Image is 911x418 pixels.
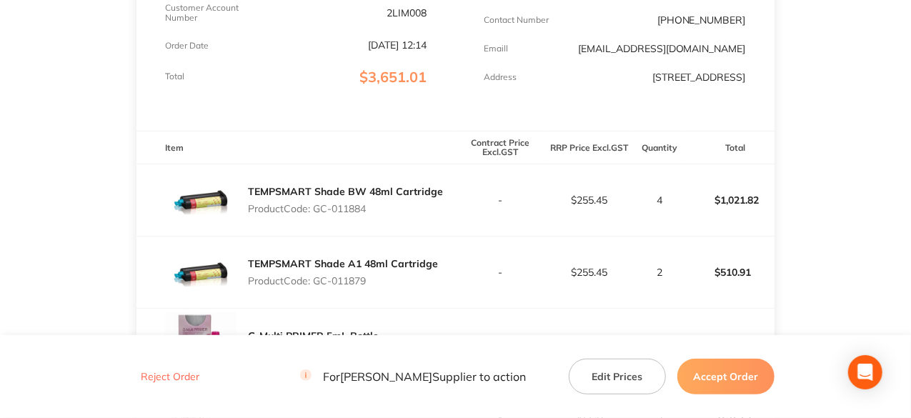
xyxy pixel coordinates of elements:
p: Emaill [484,44,509,54]
a: G-Multi PRIMER 5mL Bottle [248,329,379,342]
p: 4 [634,194,684,206]
p: $510.91 [686,255,774,289]
button: Reject Order [136,371,204,384]
th: RRP Price Excl. GST [544,131,634,164]
p: Product Code: GC-011884 [248,203,443,214]
p: $255.45 [545,267,633,278]
p: Address [484,72,517,82]
th: Quantity [634,131,685,164]
p: Contact Number [484,15,549,25]
div: Open Intercom Messenger [848,355,882,389]
p: - [457,194,544,206]
img: ODBuYnAxaA [165,164,237,236]
p: For [PERSON_NAME] Supplier to action [300,370,526,384]
p: $150.00 [686,327,774,362]
p: Order Date [165,41,209,51]
img: ejBsNnMybw [165,237,237,308]
button: Accept Order [677,359,775,394]
a: TEMPSMART Shade A1 48ml Cartridge [248,257,438,270]
p: $255.45 [545,194,633,206]
p: [DATE] 12:14 [369,39,427,51]
p: Customer Account Number [165,3,252,23]
th: Contract Price Excl. GST [456,131,545,164]
p: Total [165,71,184,81]
img: bmFha3k2Mg [165,309,237,380]
a: [EMAIL_ADDRESS][DOMAIN_NAME] [578,42,746,55]
th: Item [136,131,455,164]
p: [STREET_ADDRESS] [652,71,746,83]
p: [PHONE_NUMBER] [657,14,746,26]
p: 2 [634,267,684,278]
p: 2LIM008 [387,7,427,19]
a: TEMPSMART Shade BW 48ml Cartridge [248,185,443,198]
p: - [457,267,544,278]
p: Product Code: GC-011879 [248,275,438,287]
span: $3,651.01 [360,68,427,86]
button: Edit Prices [569,359,666,394]
th: Total [685,131,775,164]
p: $1,021.82 [686,183,774,217]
